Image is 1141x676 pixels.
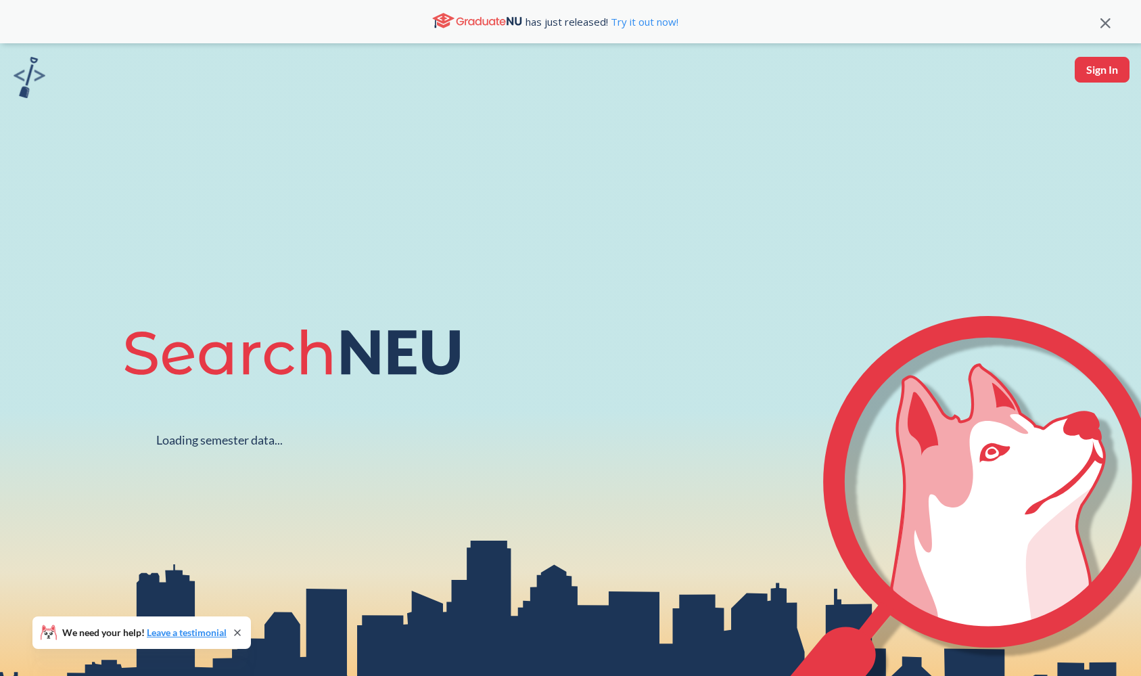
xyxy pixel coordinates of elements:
a: Try it out now! [608,15,678,28]
div: Loading semester data... [156,432,283,448]
span: We need your help! [62,628,227,637]
a: Leave a testimonial [147,627,227,638]
button: Sign In [1075,57,1130,83]
img: sandbox logo [14,57,45,98]
span: has just released! [526,14,678,29]
a: sandbox logo [14,57,45,102]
